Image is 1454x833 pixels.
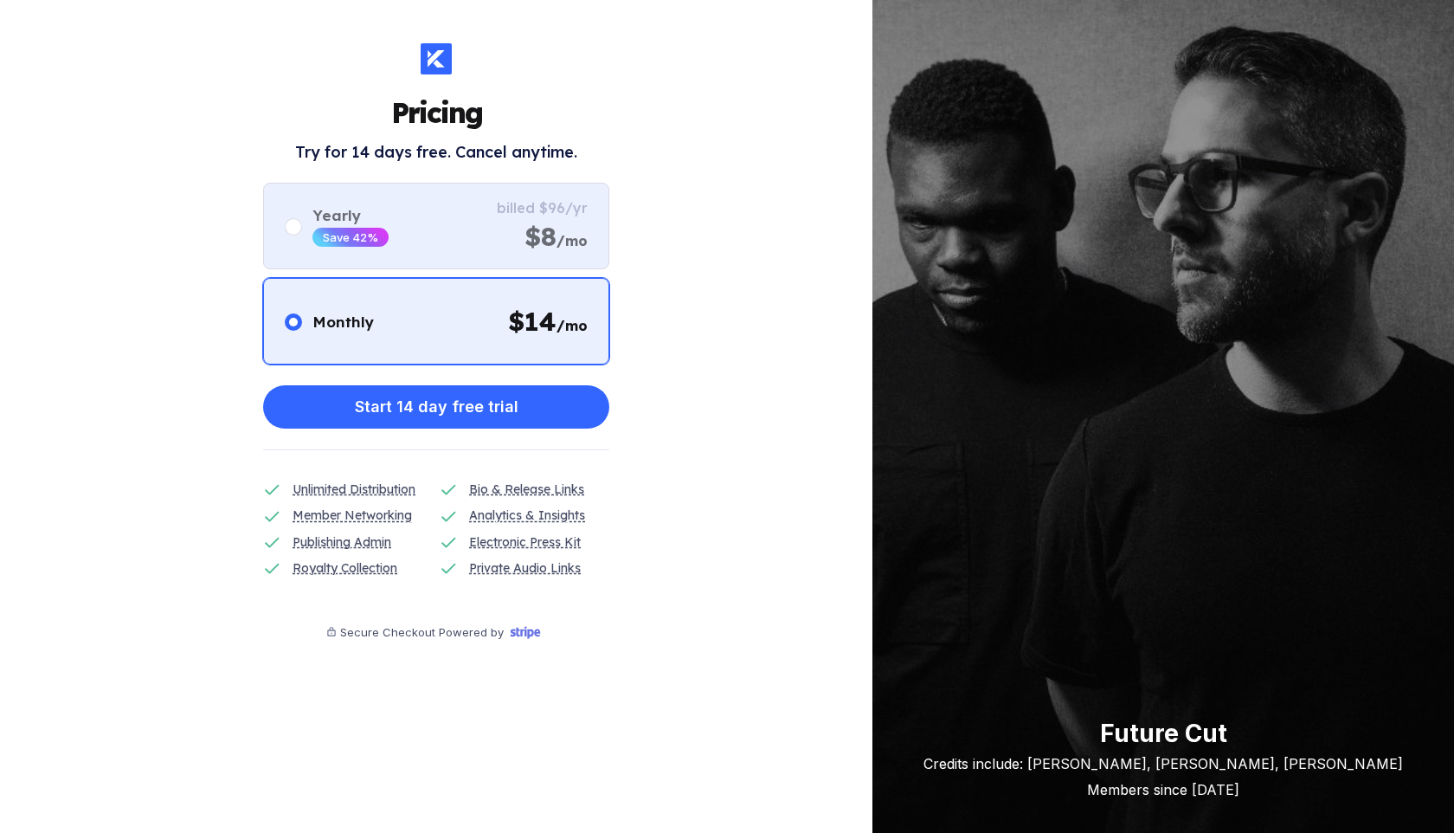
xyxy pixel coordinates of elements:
[923,719,1403,748] div: Future Cut
[323,230,378,244] div: Save 42%
[293,533,391,552] div: Publishing Admin
[524,220,588,253] div: $8
[293,480,415,499] div: Unlimited Distribution
[469,506,585,525] div: Analytics & Insights
[263,385,609,429] button: Start 14 day free trial
[312,206,389,224] div: Yearly
[293,559,397,578] div: Royalty Collection
[391,95,482,130] h1: Pricing
[293,506,412,525] div: Member Networking
[469,480,584,499] div: Bio & Release Links
[312,313,374,331] div: Monthly
[923,755,1403,772] div: Credits include: [PERSON_NAME], [PERSON_NAME], [PERSON_NAME]
[295,142,577,162] h2: Try for 14 days free. Cancel anytime.
[508,305,588,338] div: $ 14
[557,232,588,249] span: /mo
[469,559,581,578] div: Private Audio Links
[340,625,504,639] div: Secure Checkout Powered by
[497,199,588,216] div: billed $96/yr
[355,390,518,424] div: Start 14 day free trial
[923,781,1403,798] div: Members since [DATE]
[557,317,588,334] span: /mo
[469,533,581,552] div: Electronic Press Kit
